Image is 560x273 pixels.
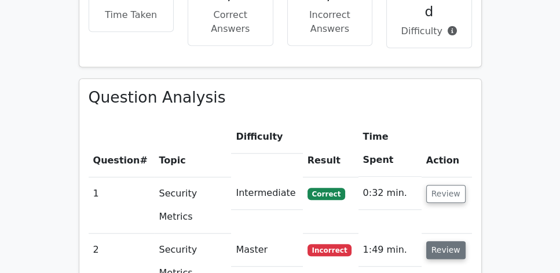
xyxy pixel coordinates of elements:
[89,177,155,233] td: 1
[231,177,302,210] td: Intermediate
[358,234,422,267] td: 1:49 min.
[89,121,155,177] th: #
[358,121,422,177] th: Time Spent
[308,244,352,256] span: Incorrect
[396,24,462,38] p: Difficulty
[426,241,466,259] button: Review
[426,185,466,203] button: Review
[89,88,472,107] h3: Question Analysis
[197,8,263,36] p: Correct Answers
[154,177,231,233] td: Security Metrics
[297,8,363,36] p: Incorrect Answers
[308,188,345,199] span: Correct
[231,121,302,154] th: Difficulty
[154,121,231,177] th: Topic
[93,155,140,166] span: Question
[422,121,472,177] th: Action
[358,177,422,210] td: 0:32 min.
[98,8,164,22] p: Time Taken
[303,121,358,177] th: Result
[231,234,302,267] td: Master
